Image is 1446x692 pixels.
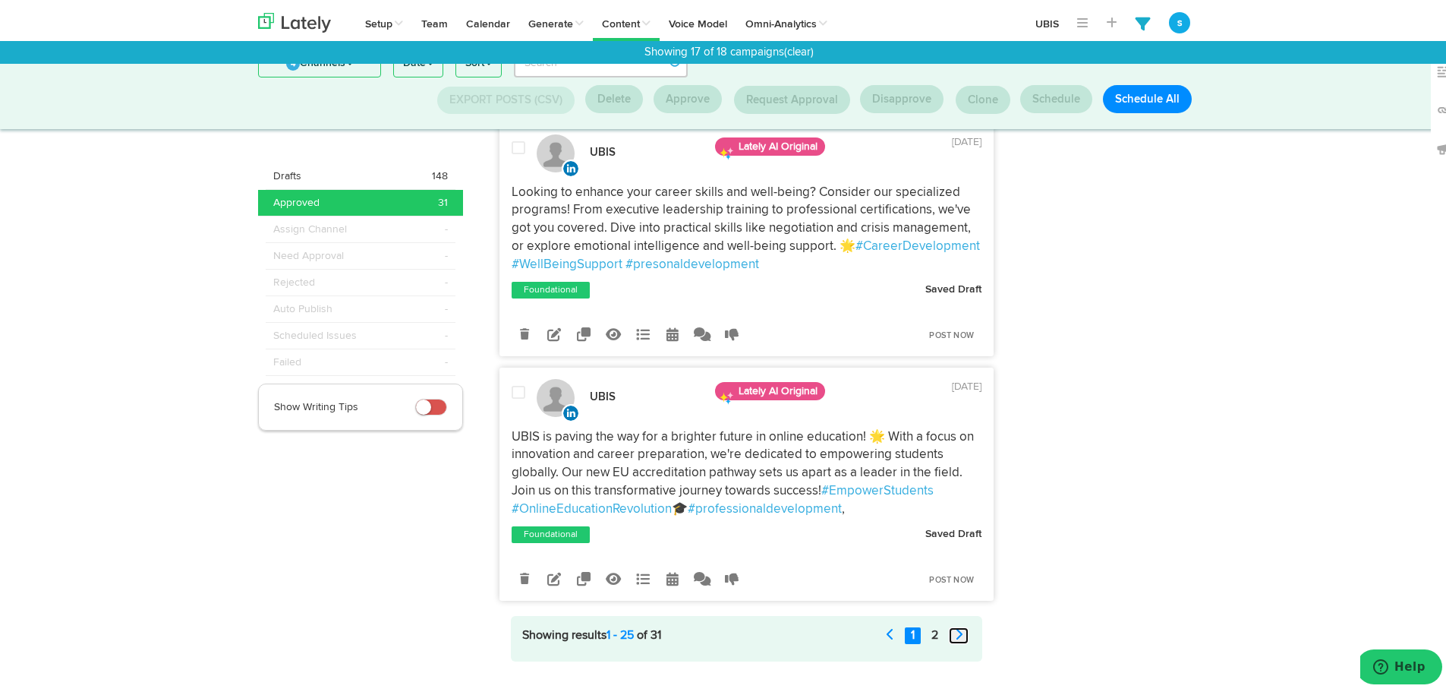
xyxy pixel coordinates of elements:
img: sparkles.png [719,143,734,158]
span: Clone [968,91,998,103]
a: 1 - 25 [606,627,634,639]
span: UBIS is paving the way for a brighter future in online education! 🌟 With a focus on innovation an... [512,428,977,495]
button: Export Posts (CSV) [437,84,575,111]
span: Drafts [273,166,301,181]
span: Approved [273,192,320,207]
span: Rejected [273,272,315,287]
img: sparkles.png [719,387,734,403]
img: linkedin.svg [562,156,580,175]
span: - [445,299,448,314]
a: #OnlineEducationRevolution [512,500,672,513]
button: Disapprove [860,82,944,110]
a: Foundational [521,280,581,295]
strong: Saved Draft [925,526,981,536]
span: Failed [273,352,301,367]
a: #presonaldevelopment [625,255,759,268]
span: Lately AI Original [715,134,825,153]
strong: UBIS [590,388,616,400]
span: - [445,325,448,340]
span: 🎓 [672,500,688,513]
button: Delete [585,82,643,110]
span: - [445,352,448,367]
span: Show Writing Tips [274,399,358,409]
img: logo_lately_bg_light.svg [258,10,331,30]
span: Request Approval [746,91,838,103]
span: Assign Channel [273,219,347,234]
a: Post Now [921,322,981,343]
a: (clear) [784,43,814,55]
span: - [445,245,448,261]
img: linkedin.svg [562,401,580,419]
a: 2 [925,624,944,642]
a: Post Now [921,567,981,588]
button: Approve [654,82,722,110]
span: Lately AI Original [715,379,825,397]
span: Scheduled Issues [273,325,357,340]
strong: Saved Draft [925,281,981,292]
img: avatar_blank.jpg [537,131,575,169]
time: [DATE] [952,134,981,144]
span: Need Approval [273,245,344,261]
button: Schedule [1020,82,1092,110]
span: 148 [432,166,448,181]
a: #EmpowerStudents [821,482,934,495]
button: Clone [956,83,1010,111]
span: - [445,219,448,234]
span: Auto Publish [273,299,332,314]
span: Looking to enhance your career skills and well-being? Consider our specialized programs! From exe... [512,183,974,250]
iframe: Opens a widget where you can find more information [1360,646,1442,684]
a: #professionaldevelopment [688,500,842,513]
a: 1 [905,624,921,642]
span: Showing results of 31 [522,627,661,639]
time: [DATE] [952,378,981,389]
button: s [1169,9,1190,30]
img: avatar_blank.jpg [537,376,575,414]
span: , [842,500,845,513]
span: 31 [438,192,448,207]
a: #CareerDevelopment [855,237,980,250]
a: Foundational [521,524,581,539]
a: #WellBeingSupport [512,255,622,268]
strong: UBIS [590,144,616,155]
button: Schedule All [1103,82,1192,110]
span: - [445,272,448,287]
button: Request Approval [734,83,850,111]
